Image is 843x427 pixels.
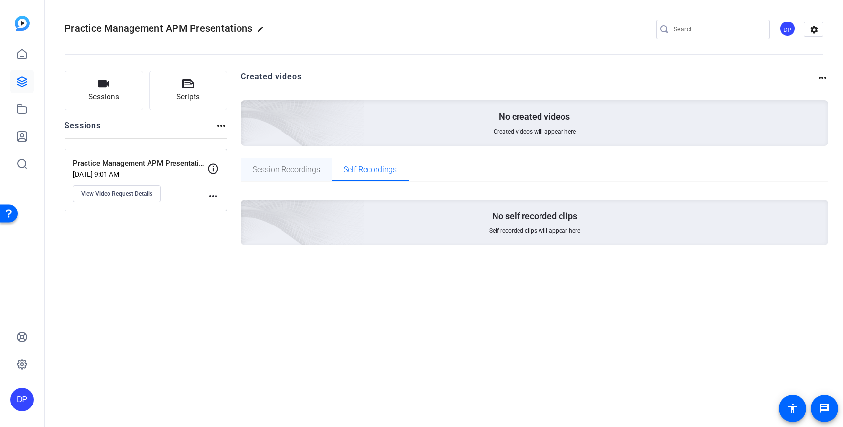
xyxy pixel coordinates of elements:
span: Self Recordings [344,166,397,174]
span: Created videos will appear here [494,128,576,135]
div: DP [10,388,34,411]
mat-icon: edit [257,26,269,38]
button: Scripts [149,71,228,110]
input: Search [674,23,762,35]
mat-icon: message [819,403,830,414]
span: Self recorded clips will appear here [489,227,580,235]
img: blue-gradient.svg [15,16,30,31]
span: Session Recordings [253,166,320,174]
p: No created videos [499,111,570,123]
span: Practice Management APM Presentations [65,22,252,34]
span: Scripts [176,91,200,103]
p: Practice Management APM Presentations [73,158,207,169]
h2: Sessions [65,120,101,138]
img: Creted videos background [131,3,365,216]
span: Sessions [88,91,119,103]
button: Sessions [65,71,143,110]
button: View Video Request Details [73,185,161,202]
mat-icon: more_horiz [817,72,828,84]
mat-icon: accessibility [787,403,799,414]
mat-icon: more_horiz [216,120,227,132]
mat-icon: settings [804,22,824,37]
h2: Created videos [241,71,817,90]
p: No self recorded clips [492,210,577,222]
ngx-avatar: Darryl Pugh [779,21,797,38]
img: Creted videos background [131,103,365,315]
div: DP [779,21,796,37]
mat-icon: more_horiz [207,190,219,202]
span: View Video Request Details [81,190,152,198]
p: [DATE] 9:01 AM [73,170,207,178]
